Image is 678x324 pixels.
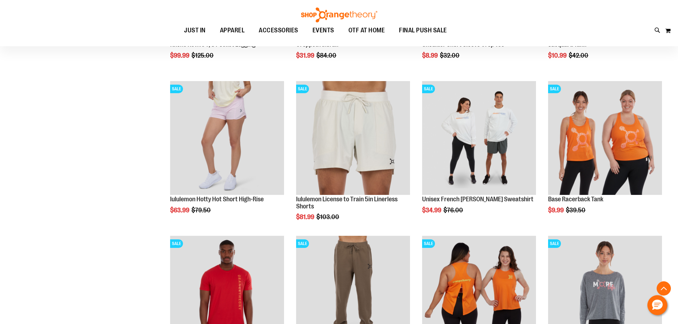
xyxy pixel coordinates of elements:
[259,22,298,38] span: ACCESSORIES
[177,22,213,39] a: JUST IN
[440,52,461,59] span: $32.00
[167,78,288,232] div: product
[548,81,662,196] a: Product image for Base Racerback TankSALE
[296,213,315,221] span: $81.99
[341,22,392,39] a: OTF AT HOME
[170,196,264,203] a: lululemon Hotty Hot Short High-Rise
[252,22,305,39] a: ACCESSORIES
[293,78,414,239] div: product
[170,81,284,195] img: lululemon Hotty Hot Short High-Rise
[647,295,667,315] button: Hello, have a question? Let’s chat.
[422,239,435,248] span: SALE
[170,52,190,59] span: $99.99
[300,7,378,22] img: Shop Orangetheory
[170,207,190,214] span: $63.99
[296,81,410,196] a: lululemon License to Train 5in Linerless ShortsSALE
[545,78,666,232] div: product
[443,207,464,214] span: $76.00
[213,22,252,39] a: APPAREL
[296,52,315,59] span: $31.99
[422,52,439,59] span: $8.99
[548,81,662,195] img: Product image for Base Racerback Tank
[191,52,215,59] span: $125.00
[296,196,398,210] a: lululemon License to Train 5in Linerless Shorts
[548,52,568,59] span: $10.99
[422,81,536,196] a: Unisex French Terry Crewneck Sweatshirt primary imageSALE
[392,22,454,38] a: FINAL PUSH SALE
[422,81,536,195] img: Unisex French Terry Crewneck Sweatshirt primary image
[422,207,442,214] span: $34.99
[422,85,435,93] span: SALE
[305,22,341,39] a: EVENTS
[170,239,183,248] span: SALE
[170,85,183,93] span: SALE
[657,281,671,296] button: Back To Top
[548,239,561,248] span: SALE
[422,196,534,203] a: Unisex French [PERSON_NAME] Sweatshirt
[170,81,284,196] a: lululemon Hotty Hot Short High-RiseSALE
[220,22,245,38] span: APPAREL
[566,207,587,214] span: $39.50
[296,85,309,93] span: SALE
[348,22,385,38] span: OTF AT HOME
[316,213,340,221] span: $103.00
[548,207,565,214] span: $9.99
[419,78,540,232] div: product
[191,207,212,214] span: $79.50
[399,22,447,38] span: FINAL PUSH SALE
[548,85,561,93] span: SALE
[296,239,309,248] span: SALE
[184,22,206,38] span: JUST IN
[569,52,589,59] span: $42.00
[548,196,603,203] a: Base Racerback Tank
[312,22,334,38] span: EVENTS
[316,52,337,59] span: $84.00
[296,81,410,195] img: lululemon License to Train 5in Linerless Shorts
